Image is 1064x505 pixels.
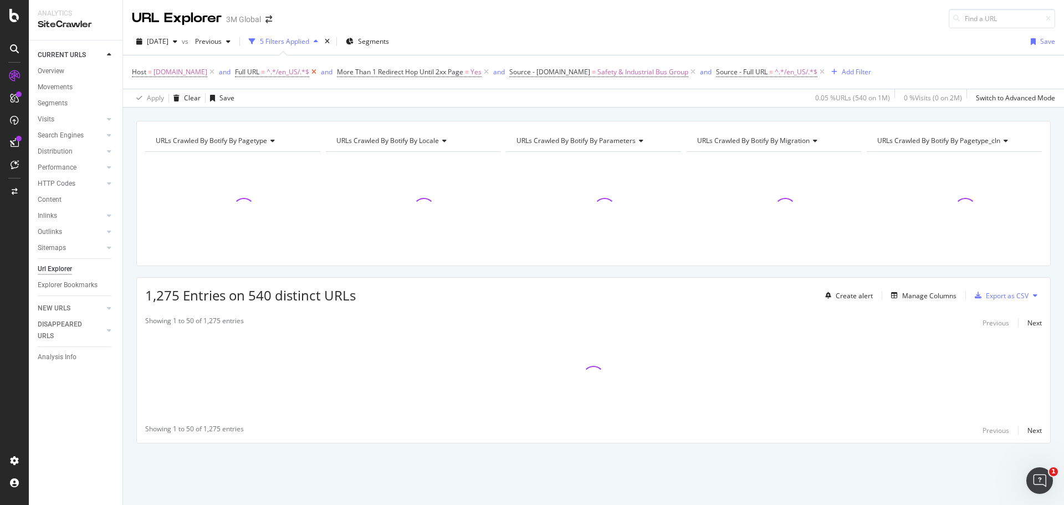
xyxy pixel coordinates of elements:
[323,36,332,47] div: times
[470,64,482,80] span: Yes
[38,65,64,77] div: Overview
[493,67,505,77] button: and
[148,67,152,76] span: =
[132,89,164,107] button: Apply
[260,37,309,46] div: 5 Filters Applied
[38,49,86,61] div: CURRENT URLS
[219,67,231,76] div: and
[38,319,104,342] a: DISAPPEARED URLS
[38,130,104,141] a: Search Engines
[700,67,712,76] div: and
[184,93,201,103] div: Clear
[38,263,115,275] a: Url Explorer
[244,33,323,50] button: 5 Filters Applied
[842,67,871,76] div: Add Filter
[983,424,1009,437] button: Previous
[235,67,259,76] span: Full URL
[145,424,244,437] div: Showing 1 to 50 of 1,275 entries
[716,67,768,76] span: Source - Full URL
[38,226,62,238] div: Outlinks
[219,93,234,103] div: Save
[1027,318,1042,328] div: Next
[1026,33,1055,50] button: Save
[949,9,1055,28] input: Find a URL
[38,319,94,342] div: DISAPPEARED URLS
[516,136,636,145] span: URLs Crawled By Botify By parameters
[147,37,168,46] span: 2025 Aug. 17th
[206,89,234,107] button: Save
[1049,467,1058,476] span: 1
[38,226,104,238] a: Outlinks
[38,194,115,206] a: Content
[769,67,773,76] span: =
[983,316,1009,329] button: Previous
[191,33,235,50] button: Previous
[267,64,309,80] span: ^.*/en_US/.*$
[775,64,817,80] span: ^.*/en_US/.*$
[493,67,505,76] div: and
[169,89,201,107] button: Clear
[904,93,962,103] div: 0 % Visits ( 0 on 2M )
[38,242,104,254] a: Sitemaps
[38,114,104,125] a: Visits
[265,16,272,23] div: arrow-right-arrow-left
[514,132,671,150] h4: URLs Crawled By Botify By parameters
[38,114,54,125] div: Visits
[145,316,244,329] div: Showing 1 to 50 of 1,275 entries
[38,81,115,93] a: Movements
[321,67,332,76] div: and
[132,67,146,76] span: Host
[815,93,890,103] div: 0.05 % URLs ( 540 on 1M )
[976,93,1055,103] div: Switch to Advanced Mode
[1027,424,1042,437] button: Next
[154,132,310,150] h4: URLs Crawled By Botify By pagetype
[38,351,76,363] div: Analysis Info
[597,64,688,80] span: Safety & Industrial Bus Group
[38,194,62,206] div: Content
[38,98,115,109] a: Segments
[38,351,115,363] a: Analysis Info
[38,18,114,31] div: SiteCrawler
[697,136,810,145] span: URLs Crawled By Botify By migration
[261,67,265,76] span: =
[38,178,104,190] a: HTTP Codes
[154,64,207,80] span: [DOMAIN_NAME]
[334,132,491,150] h4: URLs Crawled By Botify By locale
[38,162,104,174] a: Performance
[182,37,191,46] span: vs
[38,9,114,18] div: Analytics
[147,93,164,103] div: Apply
[1040,37,1055,46] div: Save
[38,303,70,314] div: NEW URLS
[132,33,182,50] button: [DATE]
[875,132,1032,150] h4: URLs Crawled By Botify By pagetype_cln
[38,98,68,109] div: Segments
[1027,316,1042,329] button: Next
[38,146,104,157] a: Distribution
[38,130,84,141] div: Search Engines
[321,67,332,77] button: and
[38,162,76,174] div: Performance
[970,287,1029,304] button: Export as CSV
[156,136,267,145] span: URLs Crawled By Botify By pagetype
[38,263,72,275] div: Url Explorer
[38,210,57,222] div: Inlinks
[836,291,873,300] div: Create alert
[38,65,115,77] a: Overview
[1026,467,1053,494] iframe: Intercom live chat
[465,67,469,76] span: =
[509,67,590,76] span: Source - [DOMAIN_NAME]
[38,178,75,190] div: HTTP Codes
[191,37,222,46] span: Previous
[337,67,463,76] span: More Than 1 Redirect Hop Until 2xx Page
[132,9,222,28] div: URL Explorer
[341,33,393,50] button: Segments
[983,426,1009,435] div: Previous
[145,286,356,304] span: 1,275 Entries on 540 distinct URLs
[986,291,1029,300] div: Export as CSV
[1027,426,1042,435] div: Next
[700,67,712,77] button: and
[695,132,852,150] h4: URLs Crawled By Botify By migration
[821,287,873,304] button: Create alert
[38,242,66,254] div: Sitemaps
